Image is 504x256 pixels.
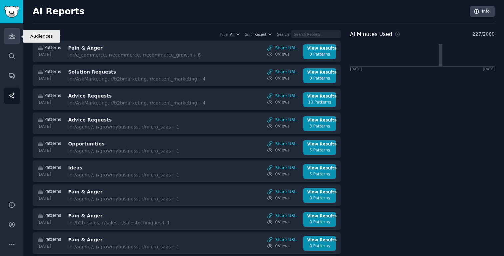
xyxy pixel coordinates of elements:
div: [DATE] [37,220,61,226]
h3: Pain & Anger [68,236,180,243]
span: Patterns [44,141,61,147]
span: Patterns [44,189,61,195]
span: Patterns [44,69,61,75]
div: 5 Patterns [307,147,332,153]
h3: Pain & Anger [68,45,180,52]
img: GummySearch logo [4,6,19,18]
a: 0Views [267,76,296,82]
a: View Results8 Patterns [303,68,336,83]
a: Patterns[DATE]Advice RequestsInr/agency, r/growmybusiness, r/micro_saas+ 1Share URL0ViewsView Res... [33,113,341,134]
a: Share URL [267,189,296,195]
span: Patterns [44,45,61,51]
a: Patterns[DATE]OpportunitiesInr/agency, r/growmybusiness, r/micro_saas+ 1Share URL0ViewsView Resul... [33,136,341,158]
span: Patterns [44,165,61,171]
a: 0Views [267,52,296,58]
span: 11 [55,31,61,37]
a: 0Views [267,147,296,153]
span: Patterns [44,237,61,243]
div: View Results [307,141,332,147]
h3: Opportunities [68,140,180,147]
a: Share URL [267,93,296,99]
a: Patterns[DATE]Advice RequestsInr/AskMarketing, r/b2bmarketing, r/content_marketing+ 4Share URL0Vi... [33,89,341,110]
a: 0Views [267,171,296,177]
div: 10 Patterns [307,100,332,106]
div: 8 Patterns [307,52,332,58]
div: In r/agency, r/growmybusiness, r/micro_saas + 1 [68,195,180,202]
h2: AI Reports [33,6,84,17]
a: Share URL [267,45,296,51]
a: Patterns[DATE]Pain & AngerInr/b2b_sales, r/sales, r/salestechniques+ 1Share URL0ViewsView Results... [33,208,341,230]
a: Share URL [267,165,296,171]
div: Sort [245,32,252,37]
span: Patterns [44,117,61,123]
h3: Solution Requests [68,69,180,76]
div: [DATE] [350,67,362,71]
div: [DATE] [37,76,61,82]
div: In r/agency, r/growmybusiness, r/micro_saas + 1 [68,171,180,178]
div: View Results [307,165,332,171]
div: [DATE] [37,148,61,154]
div: In r/agency, r/growmybusiness, r/micro_saas + 1 [68,147,180,154]
div: 8 Patterns [307,195,332,201]
span: Patterns [44,213,61,219]
h3: Advice Requests [68,93,180,100]
button: All [230,32,240,37]
div: [DATE] [37,196,61,202]
div: In r/agency, r/growmybusiness, r/micro_saas + 1 [68,124,180,130]
h3: Advice Requests [68,117,180,124]
div: In r/agency, r/growmybusiness, r/micro_saas + 1 [68,243,180,250]
a: Patterns[DATE]Pain & AngerInr/agency, r/growmybusiness, r/micro_saas+ 1Share URL0ViewsView Result... [33,184,341,206]
div: View Results [307,118,332,124]
div: View Results [307,189,332,195]
div: [DATE] [37,172,61,178]
a: Patterns[DATE]IdeasInr/agency, r/growmybusiness, r/micro_saas+ 1Share URL0ViewsView Results5 Patt... [33,160,341,182]
div: [DATE] [483,67,495,71]
div: [DATE] [37,244,61,250]
div: 8 Patterns [307,76,332,82]
div: In r/b2b_sales, r/sales, r/salestechniques + 1 [68,219,180,226]
a: Share URL [267,69,296,75]
div: 3 Patterns [307,124,332,129]
a: Share URL [267,237,296,243]
a: Share URL [267,213,296,219]
h2: AI Minutes Used [350,30,392,39]
a: 0Views [267,195,296,201]
span: Recent [254,32,266,37]
a: Patterns[DATE]Pain & AngerInr/e_commerce, r/ecommerce, r/ecommerce_growth+ 6Share URL0ViewsView R... [33,41,341,62]
div: View Results [307,237,332,243]
a: Info [470,6,495,17]
div: Search [277,32,289,37]
a: 0Views [267,243,296,249]
div: 8 Patterns [307,243,332,249]
a: View Results8 Patterns [303,188,336,203]
span: 227 / 2000 [472,31,495,38]
div: [DATE] [37,52,61,58]
a: 0Views [267,124,296,129]
h3: Pain & Anger [68,188,180,195]
h2: Reports [33,30,53,39]
a: Share URL [267,117,296,123]
h3: Ideas [68,164,180,171]
div: View Results [307,70,332,76]
button: Recent [254,32,272,37]
a: View Results5 Patterns [303,164,336,179]
div: In r/AskMarketing, r/b2bmarketing, r/content_marketing + 4 [68,76,205,83]
a: View Results3 Patterns [303,116,336,131]
div: Type [220,32,228,37]
div: View Results [307,94,332,100]
a: Patterns[DATE]Pain & AngerInr/agency, r/growmybusiness, r/micro_saas+ 1Share URL0ViewsView Result... [33,232,341,254]
span: Patterns [44,93,61,99]
div: In r/AskMarketing, r/b2bmarketing, r/content_marketing + 4 [68,100,205,107]
input: Search Reports [291,30,341,38]
a: Patterns[DATE]Solution RequestsInr/AskMarketing, r/b2bmarketing, r/content_marketing+ 4Share URL0... [33,65,341,86]
div: 5 Patterns [307,171,332,177]
div: View Results [307,213,332,219]
a: View Results10 Patterns [303,92,336,107]
a: View Results8 Patterns [303,212,336,227]
h3: Pain & Anger [68,212,180,219]
div: In r/e_commerce, r/ecommerce, r/ecommerce_growth + 6 [68,52,201,59]
a: View Results8 Patterns [303,44,336,59]
div: [DATE] [37,124,61,130]
div: View Results [307,46,332,52]
span: All [230,32,234,37]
